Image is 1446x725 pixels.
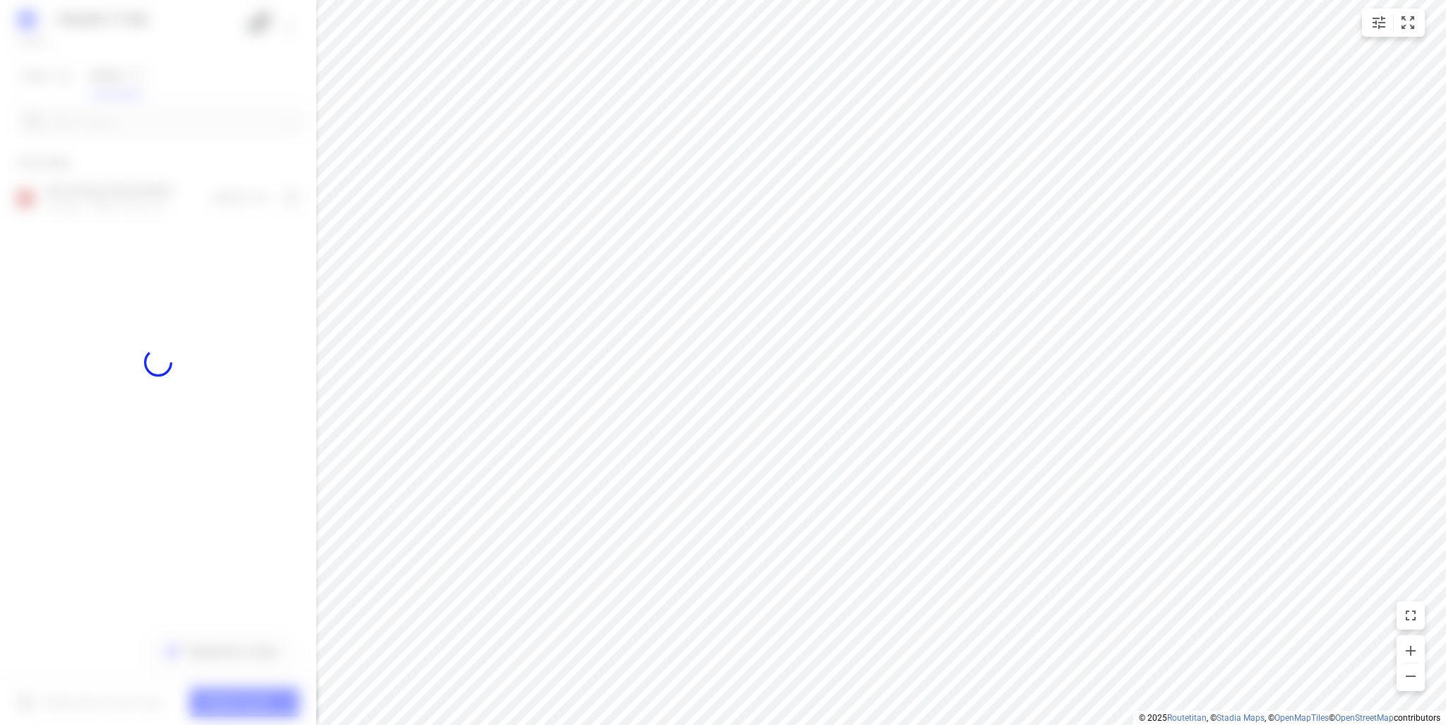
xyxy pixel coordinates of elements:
[1139,713,1440,723] li: © 2025 , © , © © contributors
[1365,8,1393,37] button: Map settings
[1394,8,1422,37] button: Fit zoom
[1335,713,1394,723] a: OpenStreetMap
[1217,713,1265,723] a: Stadia Maps
[1362,8,1425,37] div: small contained button group
[1167,713,1207,723] a: Routetitan
[1274,713,1329,723] a: OpenMapTiles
